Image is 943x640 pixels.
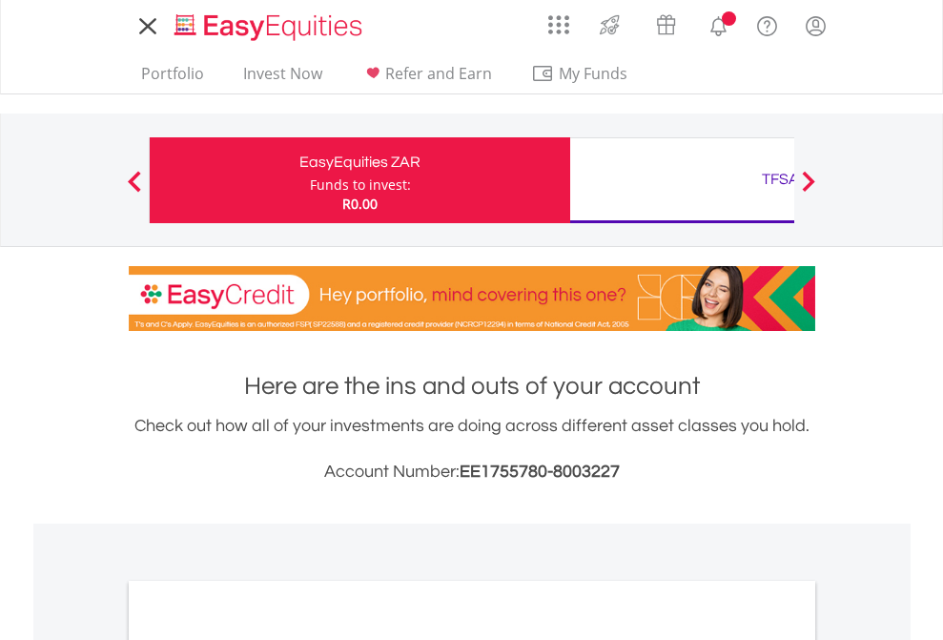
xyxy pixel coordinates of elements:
img: vouchers-v2.svg [650,10,682,40]
div: Funds to invest: [310,175,411,195]
a: Notifications [694,5,743,43]
span: My Funds [531,61,656,86]
img: grid-menu-icon.svg [548,14,569,35]
a: Invest Now [236,64,330,93]
a: Portfolio [133,64,212,93]
button: Previous [115,180,154,199]
img: thrive-v2.svg [594,10,625,40]
a: My Profile [791,5,840,47]
div: EasyEquities ZAR [161,149,559,175]
span: EE1755780-8003227 [460,463,620,481]
span: R0.00 [342,195,378,213]
span: Refer and Earn [385,63,492,84]
img: EasyEquities_Logo.png [171,11,370,43]
h3: Account Number: [129,459,815,485]
h1: Here are the ins and outs of your account [129,369,815,403]
a: FAQ's and Support [743,5,791,43]
button: Next [789,180,828,199]
a: Refer and Earn [354,64,500,93]
img: EasyCredit Promotion Banner [129,266,815,331]
a: AppsGrid [536,5,582,35]
a: Vouchers [638,5,694,40]
div: Check out how all of your investments are doing across different asset classes you hold. [129,413,815,485]
a: Home page [167,5,370,43]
